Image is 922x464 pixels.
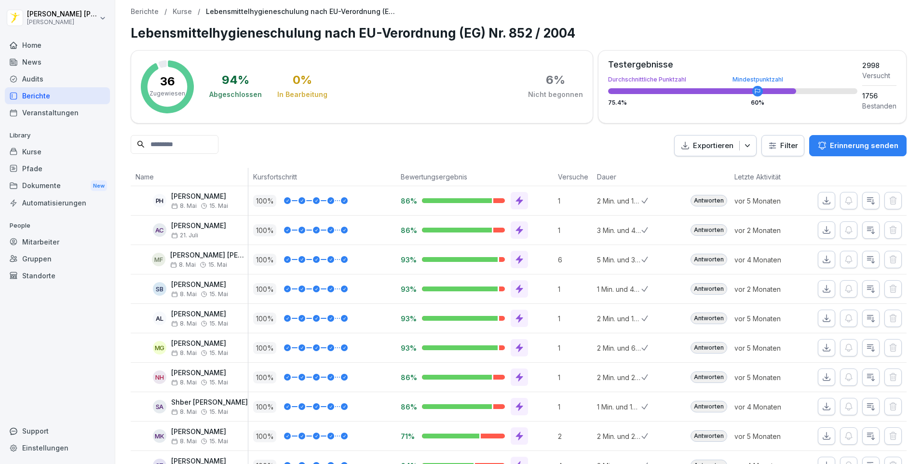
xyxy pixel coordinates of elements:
[160,76,175,87] p: 36
[528,90,583,99] div: Nicht begonnen
[691,224,727,236] div: Antworten
[5,250,110,267] a: Gruppen
[209,90,262,99] div: Abgeschlossen
[558,402,592,412] p: 1
[153,370,166,384] div: NH
[209,379,228,386] span: 15. Mai
[734,343,803,353] p: vor 5 Monaten
[171,369,228,377] p: [PERSON_NAME]
[734,196,803,206] p: vor 5 Monaten
[209,291,228,298] span: 15. Mai
[171,320,197,327] span: 8. Mai
[152,253,165,266] div: MF
[734,225,803,235] p: vor 2 Monaten
[277,90,327,99] div: In Bearbeitung
[5,143,110,160] div: Kurse
[5,104,110,121] a: Veranstaltungen
[171,291,197,298] span: 8. Mai
[171,350,197,356] span: 8. Mai
[209,409,228,415] span: 15. Mai
[153,312,166,325] div: AL
[209,350,228,356] span: 15. Mai
[5,128,110,143] p: Library
[253,371,276,383] p: 100 %
[293,74,312,86] div: 0 %
[830,140,898,151] p: Erinnerung senden
[171,281,228,289] p: [PERSON_NAME]
[401,196,414,205] p: 86%
[5,267,110,284] a: Standorte
[401,314,414,323] p: 93%
[170,251,248,259] p: [PERSON_NAME] [PERSON_NAME]
[608,60,857,69] div: Testergebnisse
[401,172,548,182] p: Bewertungsergebnis
[558,431,592,441] p: 2
[253,313,276,325] p: 100 %
[171,203,197,209] span: 8. Mai
[153,282,166,296] div: SB
[597,431,641,441] p: 2 Min. und 26 Sek.
[91,180,107,191] div: New
[734,402,803,412] p: vor 4 Monaten
[5,160,110,177] a: Pfade
[5,37,110,54] a: Home
[809,135,907,156] button: Erinnerung senden
[5,233,110,250] a: Mitarbeiter
[401,402,414,411] p: 86%
[253,254,276,266] p: 100 %
[558,372,592,382] p: 1
[171,398,248,407] p: Shber [PERSON_NAME]
[691,313,727,324] div: Antworten
[674,135,757,157] button: Exportieren
[732,77,783,82] div: Mindestpunktzahl
[5,218,110,233] p: People
[546,74,565,86] div: 6 %
[5,87,110,104] div: Berichte
[5,439,110,456] a: Einstellungen
[768,141,798,150] div: Filter
[597,172,637,182] p: Dauer
[558,196,592,206] p: 1
[222,74,249,86] div: 94 %
[597,196,641,206] p: 2 Min. und 16 Sek.
[170,261,196,268] span: 8. Mai
[597,402,641,412] p: 1 Min. und 18 Sek.
[691,195,727,206] div: Antworten
[5,177,110,195] div: Dokumente
[153,341,166,355] div: MG
[691,283,727,295] div: Antworten
[171,192,228,201] p: [PERSON_NAME]
[597,284,641,294] p: 1 Min. und 40 Sek.
[558,343,592,353] p: 1
[153,429,166,443] div: MK
[171,310,228,318] p: [PERSON_NAME]
[171,409,197,415] span: 8. Mai
[558,255,592,265] p: 6
[558,284,592,294] p: 1
[171,428,228,436] p: [PERSON_NAME]
[401,432,414,441] p: 71%
[401,343,414,353] p: 93%
[253,283,276,295] p: 100 %
[734,372,803,382] p: vor 5 Monaten
[209,320,228,327] span: 15. Mai
[608,100,857,106] div: 75.4 %
[153,223,166,237] div: AC
[751,100,764,106] div: 60 %
[691,254,727,265] div: Antworten
[27,10,97,18] p: [PERSON_NAME] [PERSON_NAME]
[597,255,641,265] p: 5 Min. und 38 Sek.
[734,255,803,265] p: vor 4 Monaten
[206,8,399,16] p: Lebensmittelhygieneschulung nach EU-Verordnung (EG) Nr. 852 / 2004
[691,401,727,412] div: Antworten
[171,379,197,386] span: 8. Mai
[5,194,110,211] a: Automatisierungen
[401,373,414,382] p: 86%
[5,70,110,87] div: Audits
[253,195,276,207] p: 100 %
